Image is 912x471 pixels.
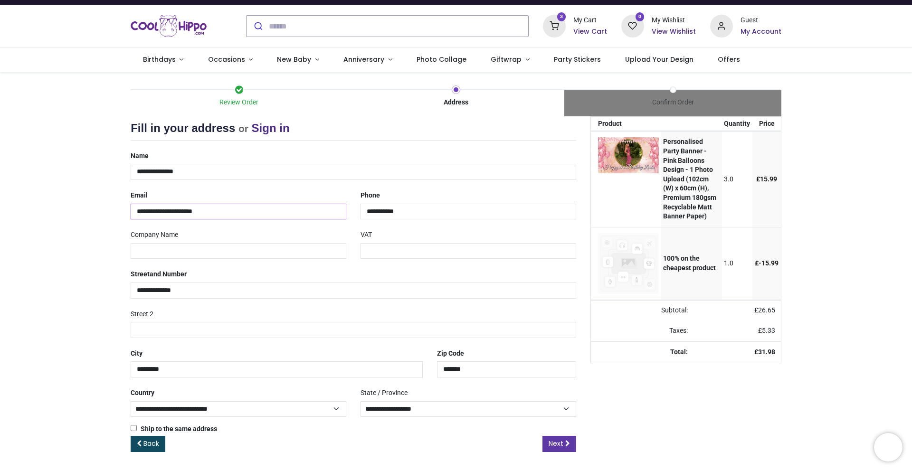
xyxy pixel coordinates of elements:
[760,175,777,183] span: 15.99
[343,55,384,64] span: Anniversary
[722,117,753,131] th: Quantity
[591,300,693,321] td: Subtotal:
[554,55,601,64] span: Party Stickers
[131,13,207,39] img: Cool Hippo
[557,12,566,21] sup: 3
[874,433,902,462] iframe: Brevo live chat
[754,348,775,356] strong: £
[361,385,408,401] label: State / Province
[758,348,775,356] span: 31.98
[131,266,187,283] label: Street
[543,22,566,29] a: 3
[758,327,775,334] span: £
[636,12,645,21] sup: 0
[754,306,775,314] span: £
[131,227,178,243] label: Company Name
[478,47,541,72] a: Giftwrap
[252,122,290,134] a: Sign in
[143,439,159,448] span: Back
[131,436,165,452] a: Back
[591,320,693,341] td: Taxes:
[573,16,607,25] div: My Cart
[542,436,576,452] a: Next
[208,55,245,64] span: Occasions
[621,22,644,29] a: 0
[652,16,696,25] div: My Wishlist
[131,424,217,434] label: Ship to the same address
[663,138,716,220] strong: Personalised Party Banner - Pink Balloons Design - 1 Photo Upload (102cm (W) x 60cm (H), Premium ...
[762,327,775,334] span: 5.33
[752,117,781,131] th: Price
[491,55,522,64] span: Giftwrap
[150,270,187,278] span: and Number
[131,122,235,134] span: Fill in your address
[652,27,696,37] a: View Wishlist
[331,47,404,72] a: Anniversary
[598,233,659,294] img: 100% on the cheapest product
[724,175,750,184] div: 3.0
[758,306,775,314] span: 26.65
[131,425,137,431] input: Ship to the same address
[131,47,196,72] a: Birthdays
[131,13,207,39] a: Logo of Cool Hippo
[549,439,563,448] span: Next
[131,148,149,164] label: Name
[741,16,781,25] div: Guest
[573,27,607,37] a: View Cart
[663,254,716,272] strong: 100% on the cheapest product
[265,47,332,72] a: New Baby
[277,55,311,64] span: New Baby
[348,98,565,107] div: Address
[361,188,380,204] label: Phone
[591,117,661,131] th: Product
[131,385,154,401] label: Country
[598,137,659,173] img: wlAAAAAElFTkSuQmCC
[564,98,781,107] div: Confirm Order
[417,55,466,64] span: Photo Collage
[131,346,142,362] label: City
[143,55,176,64] span: Birthdays
[724,259,750,268] div: 1.0
[755,259,779,267] span: £
[196,47,265,72] a: Occasions
[437,346,464,362] label: Zip Code
[131,98,348,107] div: Review Order
[756,175,777,183] span: £
[741,27,781,37] a: My Account
[718,55,740,64] span: Offers
[131,306,153,322] label: Street 2
[759,259,779,267] span: -﻿15.99
[361,227,372,243] label: VAT
[238,123,248,134] small: or
[247,16,269,37] button: Submit
[131,188,148,204] label: Email
[625,55,693,64] span: Upload Your Design
[670,348,688,356] strong: Total:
